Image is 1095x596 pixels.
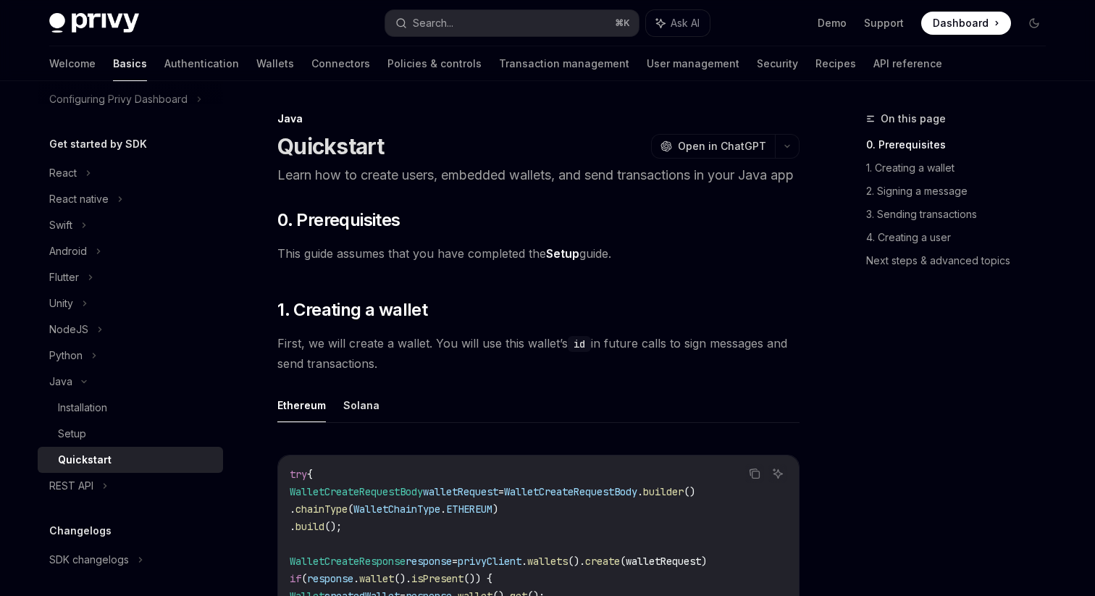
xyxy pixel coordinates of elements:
div: Java [277,112,800,126]
div: NodeJS [49,321,88,338]
span: create [585,555,620,568]
div: Search... [413,14,453,32]
a: 0. Prerequisites [866,133,1057,156]
span: (); [324,520,342,533]
a: Wallets [256,46,294,81]
span: WalletChainType [353,503,440,516]
span: wallets [527,555,568,568]
a: Authentication [164,46,239,81]
span: On this page [881,110,946,127]
span: () [684,485,695,498]
code: id [568,336,591,352]
span: response [406,555,452,568]
a: 2. Signing a message [866,180,1057,203]
span: walletRequest [423,485,498,498]
span: . [290,503,295,516]
span: (). [568,555,585,568]
span: = [452,555,458,568]
a: Support [864,16,904,30]
span: First, we will create a wallet. You will use this wallet’s in future calls to sign messages and s... [277,333,800,374]
span: ) [492,503,498,516]
a: Setup [546,246,579,261]
span: 1. Creating a wallet [277,298,427,322]
span: WalletCreateRequestBody [504,485,637,498]
span: . [521,555,527,568]
span: privyClient [458,555,521,568]
div: Flutter [49,269,79,286]
button: Ask AI [768,464,787,483]
span: ⌘ K [615,17,630,29]
a: Welcome [49,46,96,81]
span: if [290,572,301,585]
span: try [290,468,307,481]
a: Setup [38,421,223,447]
span: = [498,485,504,498]
a: Recipes [815,46,856,81]
div: Installation [58,399,107,416]
span: builder [643,485,684,498]
span: (). [394,572,411,585]
div: Swift [49,217,72,234]
a: Security [757,46,798,81]
button: Copy the contents from the code block [745,464,764,483]
img: dark logo [49,13,139,33]
a: Basics [113,46,147,81]
span: { [307,468,313,481]
div: Unity [49,295,73,312]
span: . [440,503,446,516]
a: 1. Creating a wallet [866,156,1057,180]
div: Setup [58,425,86,442]
a: Demo [818,16,847,30]
h5: Get started by SDK [49,135,147,153]
span: ETHEREUM [446,503,492,516]
span: Open in ChatGPT [678,139,766,154]
a: Policies & controls [387,46,482,81]
span: isPresent [411,572,463,585]
a: Connectors [311,46,370,81]
span: . [353,572,359,585]
a: API reference [873,46,942,81]
a: Installation [38,395,223,421]
a: Transaction management [499,46,629,81]
h5: Changelogs [49,522,112,540]
div: React [49,164,77,182]
a: Quickstart [38,447,223,473]
button: Ask AI [646,10,710,36]
div: Quickstart [58,451,112,469]
button: Search...⌘K [385,10,639,36]
span: WalletCreateResponse [290,555,406,568]
a: 4. Creating a user [866,226,1057,249]
div: Android [49,243,87,260]
span: response [307,572,353,585]
span: (walletRequest) [620,555,707,568]
span: Dashboard [933,16,989,30]
span: chainType [295,503,348,516]
button: Open in ChatGPT [651,134,775,159]
div: React native [49,190,109,208]
span: ()) { [463,572,492,585]
div: SDK changelogs [49,551,129,568]
a: Next steps & advanced topics [866,249,1057,272]
span: This guide assumes that you have completed the guide. [277,243,800,264]
a: Dashboard [921,12,1011,35]
h1: Quickstart [277,133,385,159]
div: Java [49,373,72,390]
p: Learn how to create users, embedded wallets, and send transactions in your Java app [277,165,800,185]
button: Toggle dark mode [1023,12,1046,35]
div: Python [49,347,83,364]
span: WalletCreateRequestBody [290,485,423,498]
span: . [290,520,295,533]
a: 3. Sending transactions [866,203,1057,226]
span: ( [348,503,353,516]
button: Solana [343,388,379,422]
span: Ask AI [671,16,700,30]
a: User management [647,46,739,81]
div: REST API [49,477,93,495]
span: . [637,485,643,498]
span: 0. Prerequisites [277,209,400,232]
span: ( [301,572,307,585]
span: wallet [359,572,394,585]
button: Ethereum [277,388,326,422]
span: build [295,520,324,533]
